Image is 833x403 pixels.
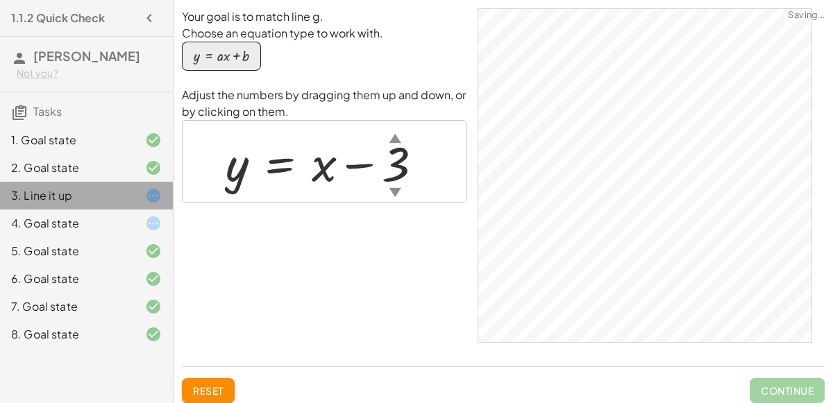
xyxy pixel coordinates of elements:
[182,378,235,403] button: Reset
[11,10,105,26] h4: 1.1.2 Quick Check
[145,326,162,343] i: Task finished and correct.
[145,215,162,232] i: Task started.
[145,160,162,176] i: Task finished and correct.
[788,8,825,22] span: Saving…
[11,326,123,343] div: 8. Goal state
[11,132,123,148] div: 1. Goal state
[11,298,123,315] div: 7. Goal state
[182,25,466,42] p: Choose an equation type to work with.
[182,87,466,120] p: Adjust the numbers by dragging them up and down, or by clicking on them.
[193,384,224,397] span: Reset
[11,160,123,176] div: 2. Goal state
[11,187,123,204] div: 3. Line it up
[145,187,162,204] i: Task started.
[33,104,62,119] span: Tasks
[145,132,162,148] i: Task finished and correct.
[389,183,401,200] div: ▼
[11,243,123,259] div: 5. Goal state
[17,67,162,80] div: Not you?
[145,298,162,315] i: Task finished and correct.
[182,8,466,25] p: Your goal is to match line g.
[145,271,162,287] i: Task finished and correct.
[478,8,812,343] div: GeoGebra Classic
[389,129,401,146] div: ▲
[33,48,140,64] span: [PERSON_NAME]
[11,215,123,232] div: 4. Goal state
[11,271,123,287] div: 6. Goal state
[145,243,162,259] i: Task finished and correct.
[478,9,811,342] canvas: Graphics View 1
